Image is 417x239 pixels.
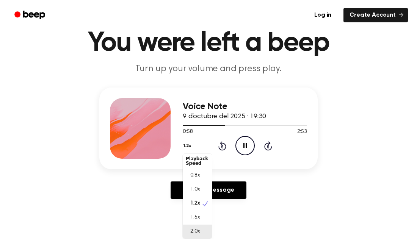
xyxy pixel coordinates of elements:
[190,200,200,208] span: 1.2x
[190,214,200,222] span: 1.5x
[190,228,200,236] span: 2.0x
[190,172,200,180] span: 0.8x
[183,153,212,169] div: Playback Speed
[183,154,212,239] div: 1.2x
[183,139,194,152] button: 1.2x
[190,186,200,194] span: 1.0x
